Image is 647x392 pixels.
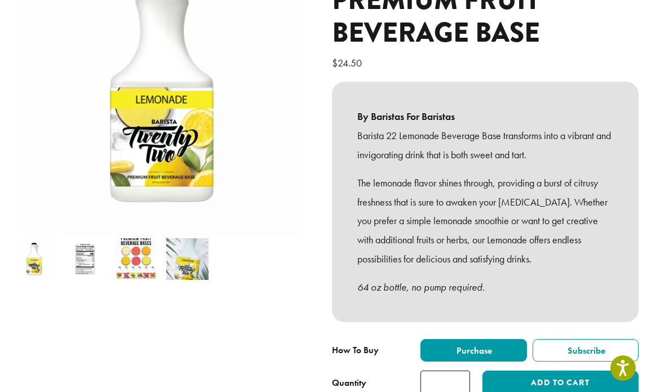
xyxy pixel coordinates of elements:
[332,56,338,69] span: $
[357,173,613,269] p: The lemonade flavor shines through, providing a burst of citrusy freshness that is sure to awaken...
[455,345,492,357] span: Purchase
[357,280,485,293] em: 64 oz bottle, no pump required.
[566,345,605,357] span: Subscribe
[357,107,613,126] b: By Baristas For Baristas
[332,56,365,69] bdi: 24.50
[13,238,55,280] img: Lemonade B22 Premium Fruit Beverage Base
[332,376,366,390] div: Quantity
[332,344,379,356] span: How To Buy
[166,238,209,280] img: Lemonade B22 Premium Fruit Beverage Base - Image 4
[64,238,107,280] img: Lemonade B22 Premium Fruit Beverage Base - Image 2
[115,238,157,280] img: Lemonade B22 Premium Fruit Beverage Base - Image 3
[357,126,613,164] p: Barista 22 Lemonade Beverage Base transforms into a vibrant and invigorating drink that is both s...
